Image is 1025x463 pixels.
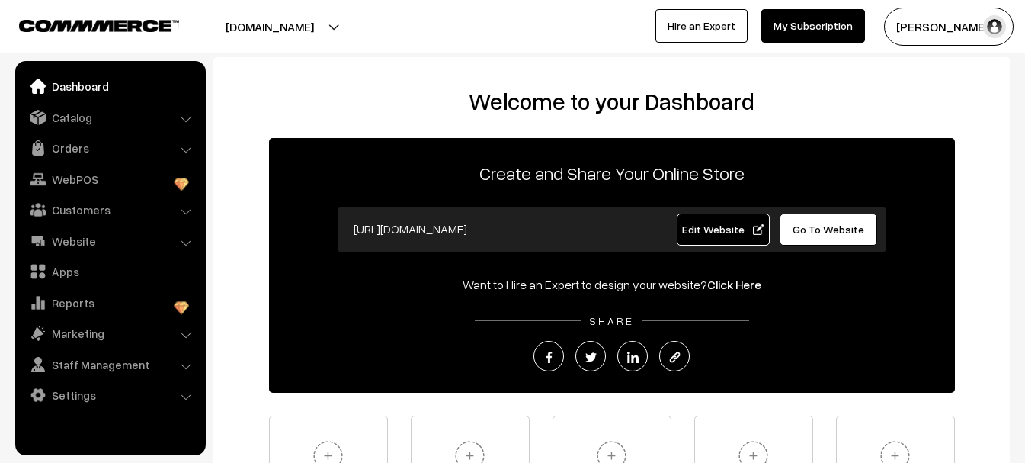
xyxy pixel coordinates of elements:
[172,8,367,46] button: [DOMAIN_NAME]
[19,320,200,347] a: Marketing
[19,166,200,193] a: WebPOS
[19,72,200,100] a: Dashboard
[229,88,995,115] h2: Welcome to your Dashboard
[19,258,200,285] a: Apps
[884,8,1014,46] button: [PERSON_NAME]
[780,214,878,246] a: Go To Website
[761,9,865,43] a: My Subscription
[983,15,1006,38] img: user
[677,214,770,246] a: Edit Website
[655,9,748,43] a: Hire an Expert
[707,277,761,292] a: Click Here
[581,314,642,327] span: SHARE
[19,196,200,223] a: Customers
[269,159,955,187] p: Create and Share Your Online Store
[19,381,200,409] a: Settings
[19,227,200,255] a: Website
[793,223,864,236] span: Go To Website
[19,15,152,34] a: COMMMERCE
[19,104,200,131] a: Catalog
[19,289,200,317] a: Reports
[19,20,179,31] img: COMMMERCE
[682,223,764,236] span: Edit Website
[19,351,200,378] a: Staff Management
[269,275,955,294] div: Want to Hire an Expert to design your website?
[19,134,200,162] a: Orders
